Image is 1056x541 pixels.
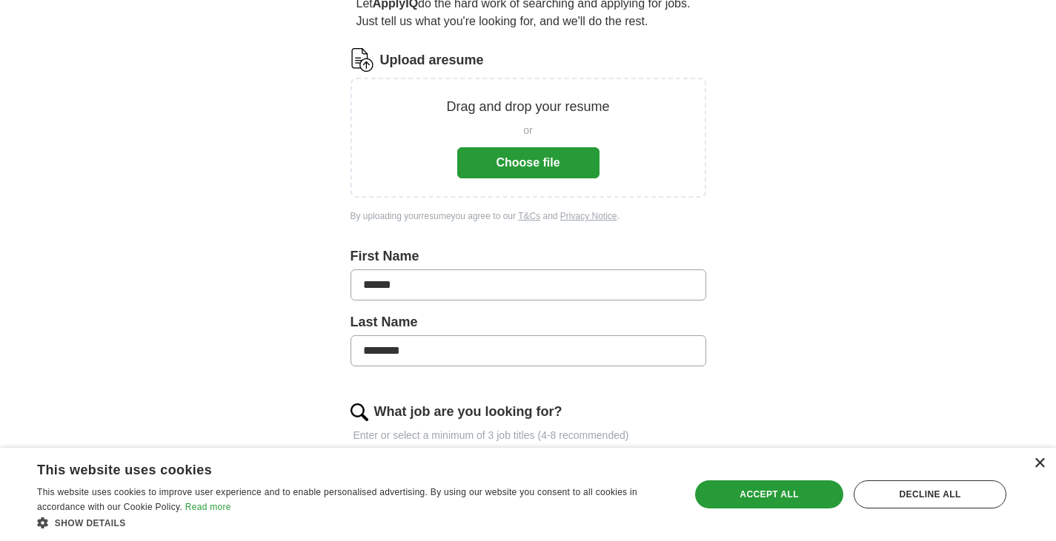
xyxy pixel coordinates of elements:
div: Accept all [695,480,843,508]
img: search.png [351,403,368,421]
p: Enter or select a minimum of 3 job titles (4-8 recommended) [351,428,706,443]
a: Privacy Notice [560,211,617,221]
a: T&Cs [518,211,540,221]
div: This website uses cookies [37,457,634,479]
span: or [523,123,532,138]
div: By uploading your resume you agree to our and . [351,209,706,223]
span: This website uses cookies to improve user experience and to enable personalised advertising. By u... [37,487,637,512]
label: First Name [351,246,706,266]
p: Drag and drop your resume [446,97,609,117]
label: What job are you looking for? [374,402,562,422]
div: Decline all [854,480,1006,508]
button: Choose file [457,147,600,178]
label: Upload a resume [380,50,484,70]
label: Last Name [351,312,706,332]
div: Show details [37,515,671,530]
a: Read more, opens a new window [185,502,231,512]
img: CV Icon [351,48,374,72]
span: Show details [55,518,126,528]
div: Close [1034,458,1045,469]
